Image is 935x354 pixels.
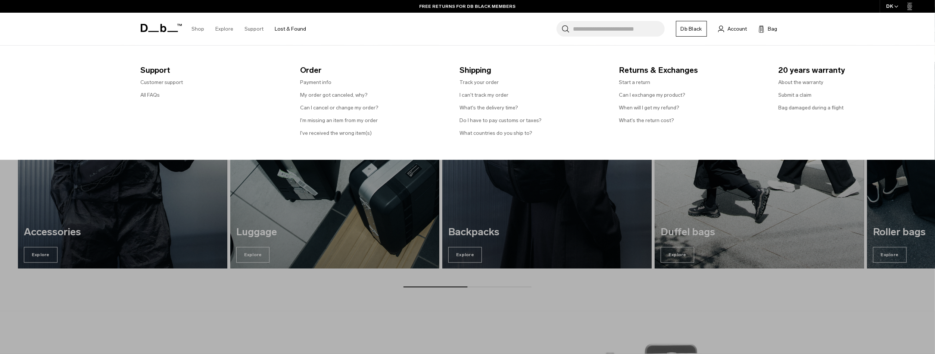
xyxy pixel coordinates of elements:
[459,104,518,112] a: What's the delivery time?
[718,24,747,33] a: Account
[300,129,372,137] a: I've received the wrong item(s)
[245,16,264,42] a: Support
[459,129,532,137] a: What countries do you ship to?
[300,64,448,76] span: Order
[275,16,306,42] a: Lost & Found
[141,78,183,86] a: Customer support
[459,117,542,124] a: Do I have to pay customs or taxes?
[141,64,288,76] span: Support
[192,16,205,42] a: Shop
[420,3,516,10] a: FREE RETURNS FOR DB BLACK MEMBERS
[779,78,824,86] a: About the warranty
[619,104,679,112] a: When will I get my refund?
[676,21,707,37] a: Db Black
[619,91,685,99] a: Can I exchange my product?
[216,16,234,42] a: Explore
[619,78,650,86] a: Start a return
[768,25,777,33] span: Bag
[619,117,674,124] a: What's the return cost?
[141,91,160,99] a: All FAQs
[300,78,331,86] a: Payment info
[300,91,368,99] a: My order got canceled, why?
[300,117,378,124] a: I'm missing an item from my order
[459,91,508,99] a: I can't track my order
[619,64,766,76] span: Returns & Exchanges
[459,64,607,76] span: Shipping
[758,24,777,33] button: Bag
[779,104,844,112] a: Bag damaged during a flight
[186,13,312,45] nav: Main Navigation
[300,104,378,112] a: Can I cancel or change my order?
[459,78,499,86] a: Track your order
[728,25,747,33] span: Account
[779,91,812,99] a: Submit a claim
[779,64,926,76] span: 20 years warranty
